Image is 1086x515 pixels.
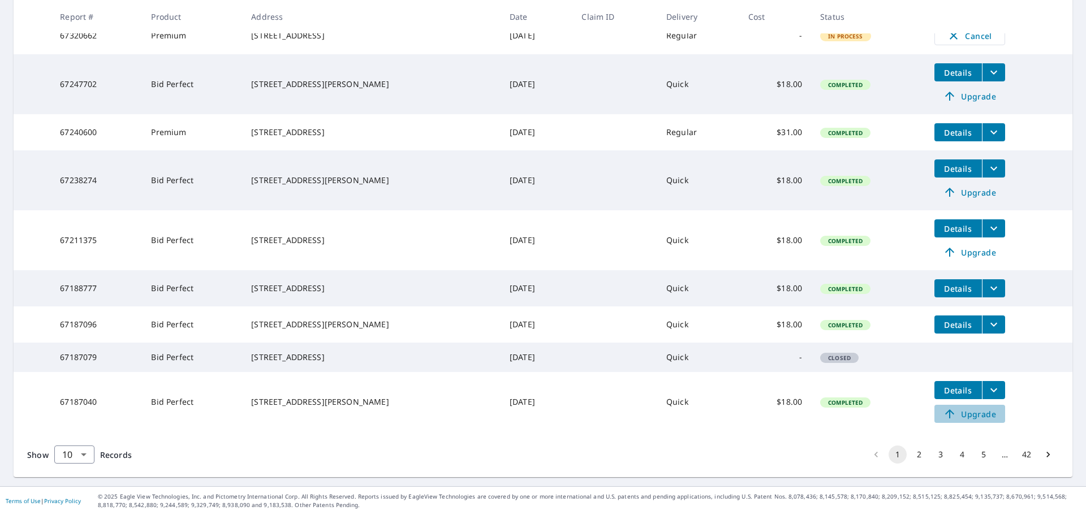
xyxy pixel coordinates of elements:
[51,114,142,150] td: 67240600
[934,219,982,237] button: detailsBtn-67211375
[739,343,812,372] td: -
[821,285,869,293] span: Completed
[501,210,573,270] td: [DATE]
[657,372,739,432] td: Quick
[251,30,492,41] div: [STREET_ADDRESS]
[251,283,492,294] div: [STREET_ADDRESS]
[657,270,739,306] td: Quick
[996,449,1014,460] div: …
[982,123,1005,141] button: filesDropdownBtn-67240600
[982,219,1005,237] button: filesDropdownBtn-67211375
[975,445,993,464] button: Go to page 5
[934,183,1005,201] a: Upgrade
[501,372,573,432] td: [DATE]
[100,449,132,460] span: Records
[1018,445,1036,464] button: Go to page 42
[889,445,907,464] button: page 1
[142,114,242,150] td: Premium
[941,67,975,78] span: Details
[821,321,869,329] span: Completed
[941,283,975,294] span: Details
[982,381,1005,399] button: filesDropdownBtn-67187040
[934,315,982,334] button: detailsBtn-67187096
[982,159,1005,178] button: filesDropdownBtn-67238274
[941,185,998,199] span: Upgrade
[501,343,573,372] td: [DATE]
[501,114,573,150] td: [DATE]
[657,343,739,372] td: Quick
[51,343,142,372] td: 67187079
[739,114,812,150] td: $31.00
[865,445,1059,464] nav: pagination navigation
[51,54,142,114] td: 67247702
[142,343,242,372] td: Bid Perfect
[27,449,49,460] span: Show
[982,279,1005,297] button: filesDropdownBtn-67188777
[657,114,739,150] td: Regular
[98,492,1080,509] p: © 2025 Eagle View Technologies, Inc. and Pictometry International Corp. All Rights Reserved. Repo...
[739,17,812,54] td: -
[657,210,739,270] td: Quick
[821,237,869,245] span: Completed
[941,245,998,259] span: Upgrade
[51,150,142,210] td: 67238274
[910,445,928,464] button: Go to page 2
[739,210,812,270] td: $18.00
[1039,445,1057,464] button: Go to next page
[657,54,739,114] td: Quick
[739,306,812,343] td: $18.00
[6,497,41,505] a: Terms of Use
[142,17,242,54] td: Premium
[739,372,812,432] td: $18.00
[934,405,1005,423] a: Upgrade
[739,270,812,306] td: $18.00
[946,29,993,42] span: Cancel
[941,89,998,103] span: Upgrade
[251,79,492,90] div: [STREET_ADDRESS][PERSON_NAME]
[251,235,492,246] div: [STREET_ADDRESS]
[934,123,982,141] button: detailsBtn-67240600
[251,319,492,330] div: [STREET_ADDRESS][PERSON_NAME]
[51,270,142,306] td: 67188777
[941,223,975,234] span: Details
[932,445,950,464] button: Go to page 3
[501,306,573,343] td: [DATE]
[142,372,242,432] td: Bid Perfect
[821,177,869,185] span: Completed
[142,54,242,114] td: Bid Perfect
[657,17,739,54] td: Regular
[54,445,94,464] div: Show 10 records
[941,319,975,330] span: Details
[941,163,975,174] span: Details
[934,63,982,81] button: detailsBtn-67247702
[51,17,142,54] td: 67320662
[941,127,975,138] span: Details
[739,150,812,210] td: $18.00
[821,129,869,137] span: Completed
[657,150,739,210] td: Quick
[934,87,1005,105] a: Upgrade
[251,352,492,363] div: [STREET_ADDRESS]
[142,210,242,270] td: Bid Perfect
[51,210,142,270] td: 67211375
[251,396,492,408] div: [STREET_ADDRESS][PERSON_NAME]
[821,354,857,362] span: Closed
[982,63,1005,81] button: filesDropdownBtn-67247702
[941,385,975,396] span: Details
[54,439,94,470] div: 10
[934,243,1005,261] a: Upgrade
[501,150,573,210] td: [DATE]
[982,315,1005,334] button: filesDropdownBtn-67187096
[821,81,869,89] span: Completed
[51,306,142,343] td: 67187096
[657,306,739,343] td: Quick
[6,497,81,504] p: |
[44,497,81,505] a: Privacy Policy
[142,306,242,343] td: Bid Perfect
[501,54,573,114] td: [DATE]
[934,26,1005,45] button: Cancel
[501,17,573,54] td: [DATE]
[51,372,142,432] td: 67187040
[934,159,982,178] button: detailsBtn-67238274
[739,54,812,114] td: $18.00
